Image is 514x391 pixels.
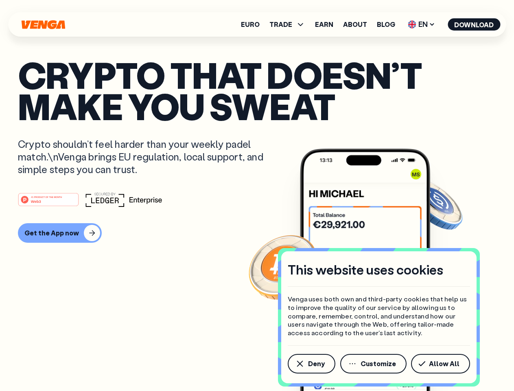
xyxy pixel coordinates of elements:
button: Allow All [411,354,470,373]
button: Customize [340,354,407,373]
span: Customize [361,360,396,367]
span: Deny [308,360,325,367]
tspan: Web3 [31,199,41,203]
h4: This website uses cookies [288,261,443,278]
a: About [343,21,367,28]
span: TRADE [269,21,292,28]
a: #1 PRODUCT OF THE MONTHWeb3 [18,198,79,208]
a: Get the App now [18,223,496,243]
img: Bitcoin [247,230,320,303]
svg: Home [20,20,66,29]
img: flag-uk [408,20,416,29]
p: Crypto shouldn’t feel harder than your weekly padel match.\nVenga brings EU regulation, local sup... [18,138,275,176]
a: Earn [315,21,333,28]
span: TRADE [269,20,305,29]
span: EN [405,18,438,31]
p: Crypto that doesn’t make you sweat [18,59,496,121]
span: Allow All [429,360,459,367]
img: USDC coin [406,175,464,234]
tspan: #1 PRODUCT OF THE MONTH [31,195,62,198]
p: Venga uses both own and third-party cookies that help us to improve the quality of our service by... [288,295,470,337]
button: Download [448,18,500,31]
button: Get the App now [18,223,102,243]
a: Blog [377,21,395,28]
a: Euro [241,21,260,28]
button: Deny [288,354,335,373]
div: Get the App now [24,229,79,237]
